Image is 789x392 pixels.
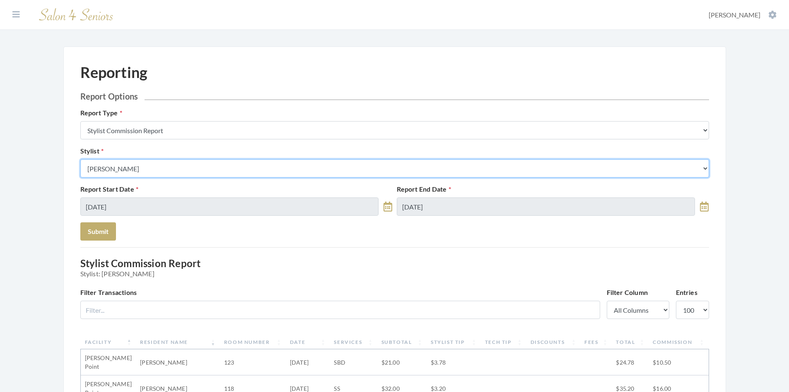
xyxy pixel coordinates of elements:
label: Stylist [80,146,104,156]
input: Select Date [397,197,695,216]
img: Salon 4 Seniors [35,5,118,24]
label: Report End Date [397,184,451,194]
label: Filter Column [607,287,648,297]
th: Discounts: activate to sort column ascending [526,335,580,349]
a: toggle [384,197,392,216]
td: 123 [220,349,286,375]
a: toggle [700,197,709,216]
label: Filter Transactions [80,287,137,297]
th: Subtotal: activate to sort column ascending [377,335,427,349]
h1: Reporting [80,63,148,81]
th: Resident Name: activate to sort column ascending [136,335,220,349]
td: $3.78 [427,349,481,375]
td: [PERSON_NAME] [136,349,220,375]
th: Stylist Tip: activate to sort column ascending [427,335,481,349]
td: $21.00 [377,349,427,375]
span: Stylist: [PERSON_NAME] [80,270,709,278]
label: Report Start Date [80,184,139,194]
th: Services: activate to sort column ascending [330,335,377,349]
th: Total: activate to sort column ascending [612,335,649,349]
td: $10.50 [649,349,708,375]
th: Room Number: activate to sort column ascending [220,335,286,349]
button: [PERSON_NAME] [706,10,779,19]
th: Fees: activate to sort column ascending [580,335,612,349]
td: SBD [330,349,377,375]
td: $24.78 [612,349,649,375]
th: Tech Tip: activate to sort column ascending [481,335,526,349]
input: Select Date [80,197,379,216]
th: Facility: activate to sort column descending [81,335,136,349]
input: Filter... [80,301,600,319]
td: [DATE] [286,349,330,375]
button: Submit [80,222,116,241]
h2: Report Options [80,91,709,101]
h3: Stylist Commission Report [80,258,709,278]
th: Date: activate to sort column ascending [286,335,330,349]
th: Commission: activate to sort column ascending [649,335,708,349]
td: [PERSON_NAME] Point [81,349,136,375]
span: [PERSON_NAME] [709,11,760,19]
label: Report Type [80,108,122,118]
label: Entries [676,287,697,297]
